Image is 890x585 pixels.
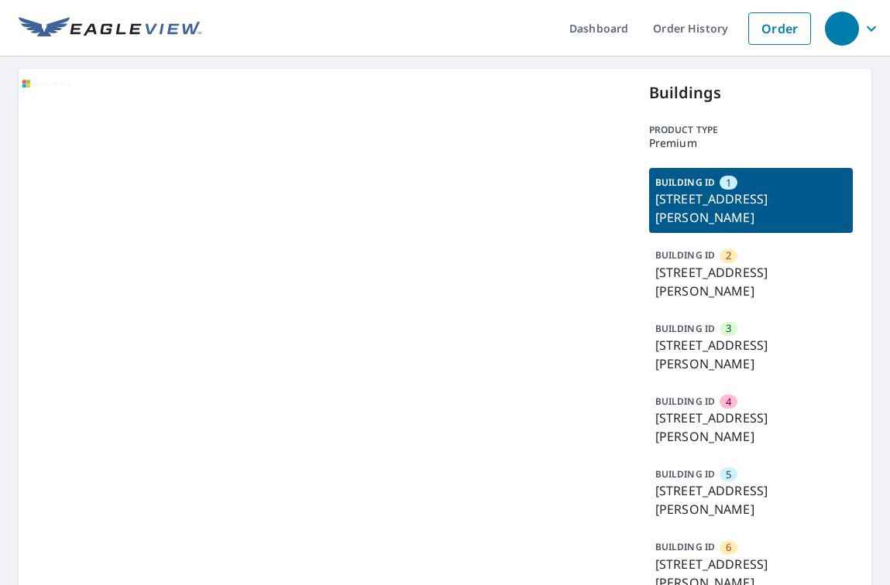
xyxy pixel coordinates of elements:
p: BUILDING ID [655,176,715,189]
p: BUILDING ID [655,467,715,481]
img: EV Logo [19,17,201,40]
span: 1 [726,176,731,190]
p: [STREET_ADDRESS][PERSON_NAME] [655,409,847,446]
p: BUILDING ID [655,540,715,553]
p: BUILDING ID [655,322,715,335]
p: [STREET_ADDRESS][PERSON_NAME] [655,263,847,300]
p: BUILDING ID [655,395,715,408]
p: [STREET_ADDRESS][PERSON_NAME] [655,481,847,518]
p: Product type [649,123,853,137]
span: 3 [726,321,731,336]
span: 4 [726,395,731,409]
p: Premium [649,137,853,149]
span: 2 [726,248,731,263]
p: [STREET_ADDRESS][PERSON_NAME] [655,190,847,227]
a: Order [748,12,811,45]
p: [STREET_ADDRESS][PERSON_NAME] [655,336,847,373]
p: BUILDING ID [655,248,715,262]
span: 6 [726,540,731,555]
span: 5 [726,467,731,482]
p: Buildings [649,81,853,104]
